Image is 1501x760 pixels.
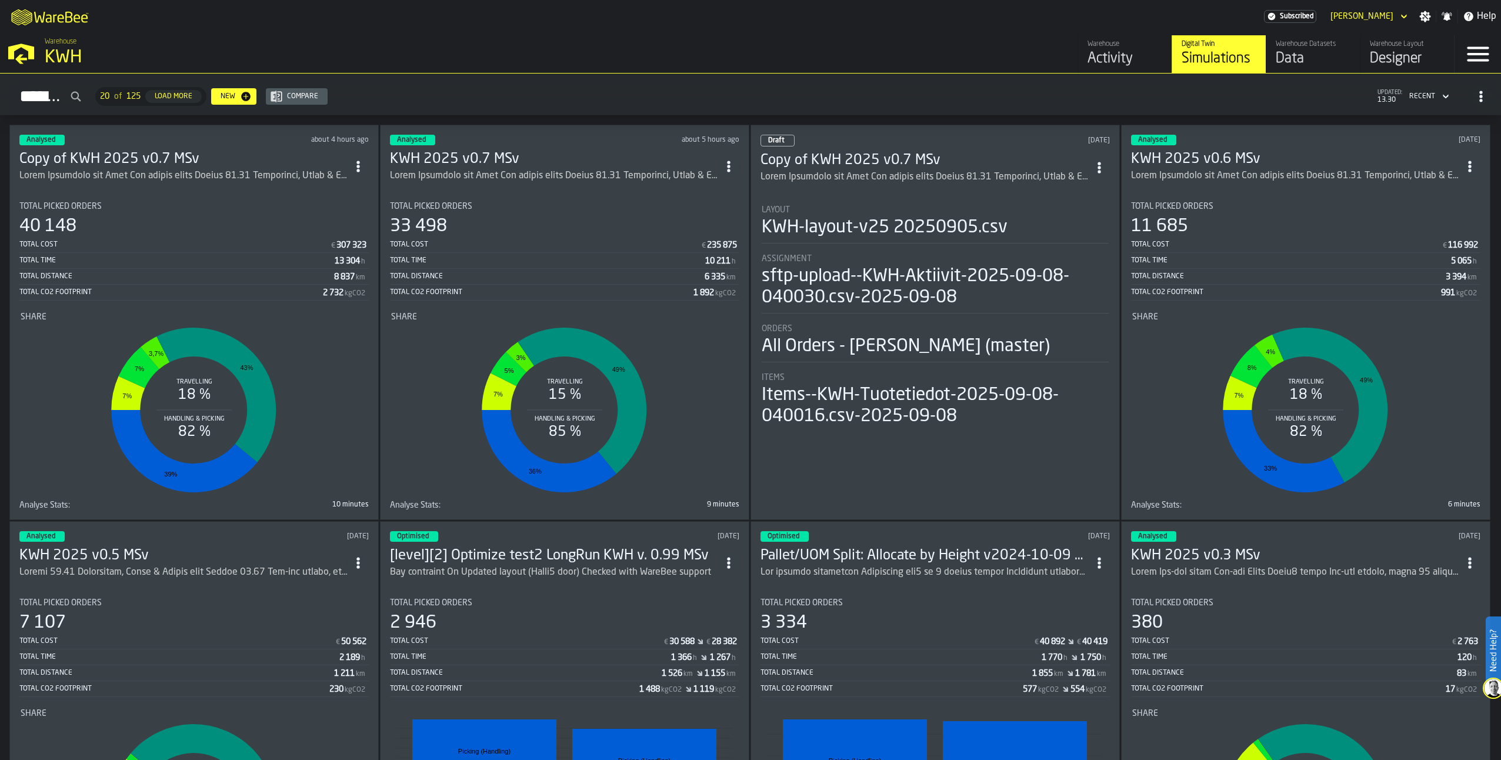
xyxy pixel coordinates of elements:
span: Orders [762,324,792,334]
div: Lorem Ipsumdolo sit Amet Con adipis elits Doeius 81.31 Temporinci, Utlab & Etdolo magn Aliqua 64.... [760,170,1089,184]
div: Title [760,598,1110,608]
div: Minor Lay-out fixes Lay-out Added Halli1 racks Lay-out update, added 33 missing locations in Hall... [1131,565,1459,579]
span: Analysed [26,136,55,144]
div: DropdownMenuValue-4 [1409,92,1435,101]
div: Stat Value [1448,241,1478,250]
div: Loremi 59.41 Dolorsitam, Conse & Adipis elit Seddoe 03.67 Tem-inc utlabo, etdo magna Ali-eni admi... [19,565,348,579]
div: stat-Items [762,373,1109,427]
span: updated: [1377,89,1402,96]
div: Stat Value [336,241,366,250]
div: Title [391,312,738,322]
div: Title [1131,202,1480,211]
div: stat-Assignment [762,254,1109,314]
div: Minor Assigment and Item Set issues fixed Latest 28.08 Assignment, Items & Orders data Latest 28.... [19,169,348,183]
span: km [1097,670,1106,678]
div: Title [19,202,369,211]
div: Lorem Ipsumdolo sit Amet Con adipis elits Doeius 81.31 Temporinci, Utlab & Etdolo magn Aliqua 64.... [1131,169,1459,183]
div: status-0 2 [760,135,795,146]
div: Total Time [390,653,671,661]
div: stat-Share [1132,312,1479,498]
div: Total CO2 Footprint [1131,685,1446,693]
div: Stat Value [323,288,343,298]
div: Latest 28.08 Assignment, Items & Orders data Latest 28.08 Lay-out update, with minor Lay-out fixe... [19,565,348,579]
a: link-to-/wh/i/4fb45246-3b77-4bb5-b880-c337c3c5facb/simulations [1172,35,1266,73]
span: km [1467,670,1477,678]
div: Stat Value [669,637,695,646]
span: km [356,670,365,678]
span: € [336,638,340,646]
div: DropdownMenuValue-Mikael Svennas [1330,12,1393,21]
div: Stat Value [712,637,737,646]
div: Stat Value [705,272,725,282]
div: Title [1132,312,1479,322]
div: Stat Value [334,669,355,678]
a: link-to-/wh/i/4fb45246-3b77-4bb5-b880-c337c3c5facb/settings/billing [1264,10,1316,23]
div: Title [19,501,192,510]
span: Analyse Stats: [19,501,70,510]
div: KWH 2025 v0.5 MSv [19,546,348,565]
div: status-3 2 [19,135,65,145]
div: Total Cost [19,637,335,645]
div: Stat Value [1070,685,1085,694]
span: h [693,654,697,662]
button: button-Load More [145,90,202,103]
span: Share [21,312,46,322]
span: km [356,274,365,282]
span: h [1473,258,1477,266]
section: card-SimulationDashboardCard-analyzed [19,192,369,510]
div: stat-Total Picked Orders [760,598,1110,697]
div: status-3 2 [1131,135,1176,145]
div: Stat Value [1457,669,1466,678]
div: Stat Value [341,637,366,646]
div: DropdownMenuValue-4 [1405,89,1452,104]
div: Stat Value [1457,637,1478,646]
label: Need Help? [1487,618,1500,684]
div: Updated: 11/09/2025, 8.55.32 Created: 05/09/2025, 8.38.38 [589,136,740,144]
div: Stat Value [1075,669,1096,678]
span: Share [1132,709,1158,718]
div: Total Distance [390,272,705,281]
div: 3 334 [760,612,807,634]
label: button-toggle-Settings [1415,11,1436,22]
div: Total Cost [760,637,1033,645]
div: Stat Value [1040,637,1065,646]
span: Analysed [1138,136,1167,144]
div: Title [19,598,369,608]
div: stat-Share [21,312,368,498]
div: Stat Value [1446,685,1455,694]
label: button-toggle-Notifications [1436,11,1457,22]
span: Subscribed [1280,12,1313,21]
div: Warehouse Layout [1370,40,1445,48]
div: Title [762,324,1109,334]
span: h [361,258,365,266]
div: sftp-upload--KWH-Aktiivit-2025-09-08-040030.csv-2025-09-08 [762,266,1109,308]
div: 9 minutes [567,501,739,509]
div: KWH 2025 v0.6 MSv [1131,150,1459,169]
div: DropdownMenuValue-Mikael Svennas [1326,9,1410,24]
span: 20 [100,92,109,101]
div: status-3 2 [390,531,438,542]
div: Stat Value [705,669,725,678]
div: Stat Value [707,241,737,250]
div: Total Cost [1131,637,1451,645]
div: KWH-layout-v25 20250905.csv [762,217,1008,238]
span: € [1035,638,1039,646]
div: Title [21,312,368,322]
div: Stat Value [639,685,660,694]
span: Total Picked Orders [760,598,843,608]
div: Title [21,709,368,718]
div: Stat Value [1080,653,1101,662]
div: Updated: 29/08/2025, 12.30.41 Created: 22/08/2025, 17.12.42 [218,532,369,541]
div: Title [1131,598,1480,608]
div: Stat Value [1082,637,1108,646]
div: 10 minutes [196,501,369,509]
div: Total Distance [390,669,662,677]
div: ItemListCard-DashboardItemContainer [1121,125,1490,520]
span: h [732,258,736,266]
div: Stat Value [1441,288,1455,298]
div: ItemListCard-DashboardItemContainer [9,125,379,520]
